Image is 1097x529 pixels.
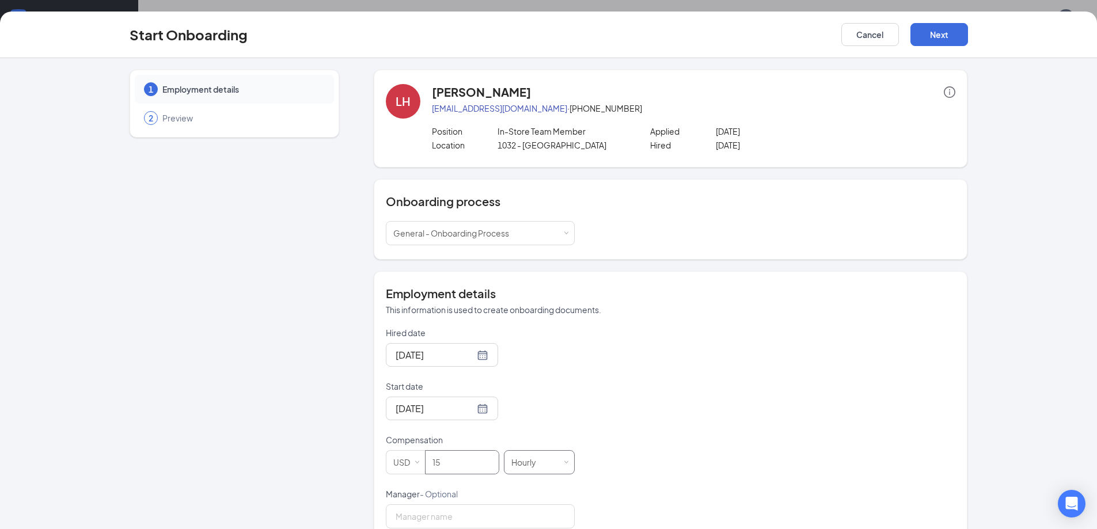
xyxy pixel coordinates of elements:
[386,434,575,446] p: Compensation
[910,23,968,46] button: Next
[841,23,899,46] button: Cancel
[650,125,716,137] p: Applied
[498,125,628,137] p: In-Store Team Member
[386,327,575,338] p: Hired date
[498,139,628,151] p: 1032 - [GEOGRAPHIC_DATA]
[716,139,847,151] p: [DATE]
[396,348,475,362] input: Oct 15, 2025
[396,93,411,109] div: LH
[432,103,567,113] a: [EMAIL_ADDRESS][DOMAIN_NAME]
[432,102,955,114] p: · [PHONE_NUMBER]
[432,139,498,151] p: Location
[386,488,575,500] p: Manager
[420,489,458,499] span: - Optional
[386,380,575,392] p: Start date
[386,504,575,528] input: Manager name
[149,83,153,95] span: 1
[944,86,955,98] span: info-circle
[386,286,955,302] h4: Employment details
[162,112,322,124] span: Preview
[396,401,475,416] input: Oct 16, 2025
[393,228,509,238] span: General - Onboarding Process
[393,222,517,245] div: [object Object]
[393,451,418,474] div: USD
[432,125,498,137] p: Position
[162,83,322,95] span: Employment details
[650,139,716,151] p: Hired
[1058,490,1085,517] div: Open Intercom Messenger
[386,304,955,315] p: This information is used to create onboarding documents.
[511,451,544,474] div: Hourly
[149,112,153,124] span: 2
[386,193,955,210] h4: Onboarding process
[130,25,248,44] h3: Start Onboarding
[432,84,531,100] h4: [PERSON_NAME]
[716,125,847,137] p: [DATE]
[426,451,499,474] input: Amount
